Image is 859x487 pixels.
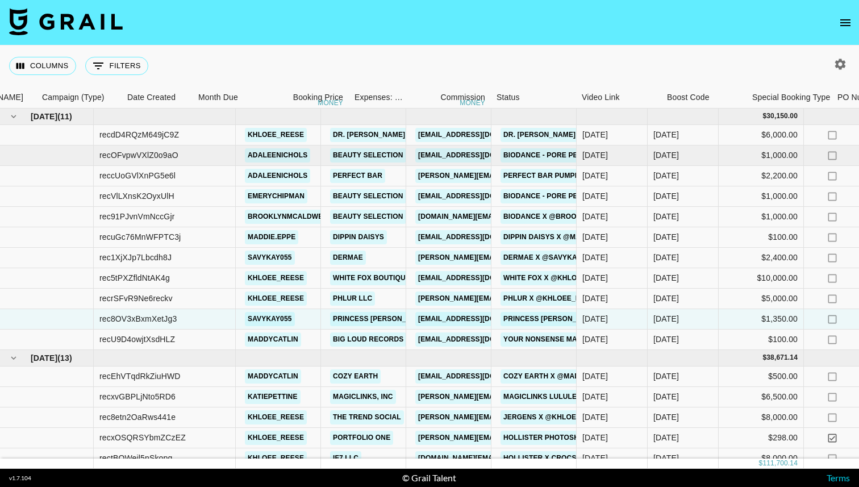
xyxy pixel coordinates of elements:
div: Special Booking Type [747,86,832,109]
div: $10,000.00 [719,268,804,289]
a: Your Nonsense Makes Sense - The 502s [501,332,658,347]
div: recEhVTqdRkZiuHWD [99,371,181,382]
a: Beauty Selection [330,148,406,163]
a: [PERSON_NAME][EMAIL_ADDRESS][DOMAIN_NAME] [415,431,601,445]
a: White Fox Boutique [330,271,413,285]
a: khloee_reese [245,410,307,424]
a: Dr. [PERSON_NAME] [330,128,408,142]
div: 10/2/2025 [582,313,608,324]
div: Campaign (Type) [42,86,105,109]
div: reccUoGVlXnPG5e6l [99,170,176,181]
div: rectBQWeil5nSkopq [99,452,172,464]
a: Biodance - Pore Perfecting Collagen Peptide Serum & Mask [501,148,745,163]
div: 9/23/2025 [582,231,608,243]
div: 30,150.00 [766,111,798,121]
div: 9/23/2025 [582,211,608,222]
div: Date Created [122,86,193,109]
button: Select columns [9,57,76,75]
div: 111,700.14 [762,459,798,468]
a: Big Loud Records [330,332,406,347]
button: open drawer [834,11,857,34]
a: [EMAIL_ADDRESS][DOMAIN_NAME] [415,312,543,326]
div: $8,000.00 [719,407,804,428]
div: Commission [440,86,485,109]
a: emerychipman [245,189,307,203]
a: [PERSON_NAME][EMAIL_ADDRESS][DOMAIN_NAME] [415,292,601,306]
a: Perfect Bar Pumpkin x @adaleenichols [501,169,665,183]
a: khloee_reese [245,128,307,142]
div: rec8etn2OaRws441e [99,411,176,423]
div: rec8OV3xBxmXetJg3 [99,313,177,324]
div: Boost Code [661,86,747,109]
a: DermaE [330,251,366,265]
div: $ [762,111,766,121]
a: Dippin Daisys [330,230,387,244]
div: Oct '25 [653,129,679,140]
div: Status [497,86,520,109]
a: PHLUR LLC [330,292,375,306]
div: Expenses: Remove Commission? [349,86,406,109]
div: Oct '25 [653,272,679,284]
a: khloee_reese [245,292,307,306]
div: Video Link [576,86,661,109]
a: savykay055 [245,251,295,265]
div: Sep '25 [653,411,679,423]
div: $100.00 [719,227,804,248]
div: Sep '25 [653,371,679,382]
a: MagicLinks, Inc [330,390,396,404]
div: 9/17/2025 [582,293,608,304]
div: $5,000.00 [719,289,804,309]
div: Oct '25 [653,211,679,222]
span: [DATE] [31,352,57,364]
div: Boost Code [667,86,710,109]
a: Beauty Selection [330,189,406,203]
div: Oct '25 [653,231,679,243]
div: Expenses: Remove Commission? [355,86,403,109]
span: ( 11 ) [57,111,72,122]
div: Sep '25 [653,391,679,402]
a: Dippin Daisys x @maddie.eppe Lilo Collection [501,230,686,244]
div: rec1XjXJp7Lbcdh8J [99,252,172,263]
div: money [318,99,343,106]
div: Sep '25 [653,432,679,443]
a: Beauty Selection [330,210,406,224]
div: rec91PJvnVmNccGjr [99,211,174,222]
div: recU9D4owjtXsdHLZ [99,334,175,345]
div: $298.00 [719,428,804,448]
div: $1,000.00 [719,207,804,227]
div: 9/17/2025 [582,129,608,140]
div: v 1.7.104 [9,474,31,482]
div: Special Booking Type [752,86,830,109]
div: Video Link [582,86,620,109]
a: Phlur x @khloee_reese [501,292,602,306]
a: Perfect Bar [330,169,385,183]
div: 8/26/2025 [582,411,608,423]
div: Month Due [193,86,264,109]
a: [PERSON_NAME][EMAIL_ADDRESS][DOMAIN_NAME] [415,390,601,404]
div: 9/11/2025 [582,432,608,443]
div: 8/18/2025 [582,452,608,464]
div: recxOSQRSYbmZCzEZ [99,432,186,443]
div: Campaign (Type) [36,86,122,109]
a: Hollister Photoshoot - Flight Reimbursement [501,431,691,445]
div: 9/24/2025 [582,252,608,263]
div: 38,671.14 [766,353,798,363]
div: recdD4RQzM649jC9Z [99,129,179,140]
div: $1,000.00 [719,186,804,207]
a: khloee_reese [245,271,307,285]
a: [EMAIL_ADDRESS][DOMAIN_NAME] [415,369,543,384]
div: 9/29/2025 [582,170,608,181]
a: [EMAIL_ADDRESS][DOMAIN_NAME] [415,230,543,244]
a: Hollister x Crocs [501,451,579,465]
a: katiepettine [245,390,301,404]
div: Date Created [127,86,176,109]
a: Dr. [PERSON_NAME] x @khloee_reese [501,128,650,142]
a: IF7 LLC [330,451,361,465]
a: Biodance - Pore Perfecting Collagen Peptide Serum & Mask [501,189,745,203]
a: DermaE x @savykay055 [501,251,595,265]
div: $2,400.00 [719,248,804,268]
div: recxvGBPLjNto5RD6 [99,391,176,402]
a: [EMAIL_ADDRESS][DOMAIN_NAME] [415,189,543,203]
a: [EMAIL_ADDRESS][DOMAIN_NAME] [415,128,543,142]
div: money [460,99,485,106]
